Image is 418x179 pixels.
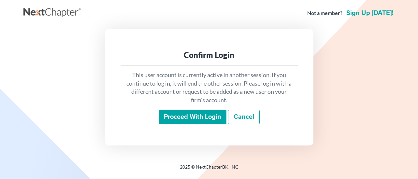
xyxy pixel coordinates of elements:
[126,71,293,104] p: This user account is currently active in another session. If you continue to log in, it will end ...
[23,164,395,175] div: 2025 © NextChapterBK, INC
[307,9,342,17] strong: Not a member?
[228,110,260,125] a: Cancel
[159,110,226,125] input: Proceed with login
[345,10,395,16] a: Sign up [DATE]!
[126,50,293,60] div: Confirm Login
